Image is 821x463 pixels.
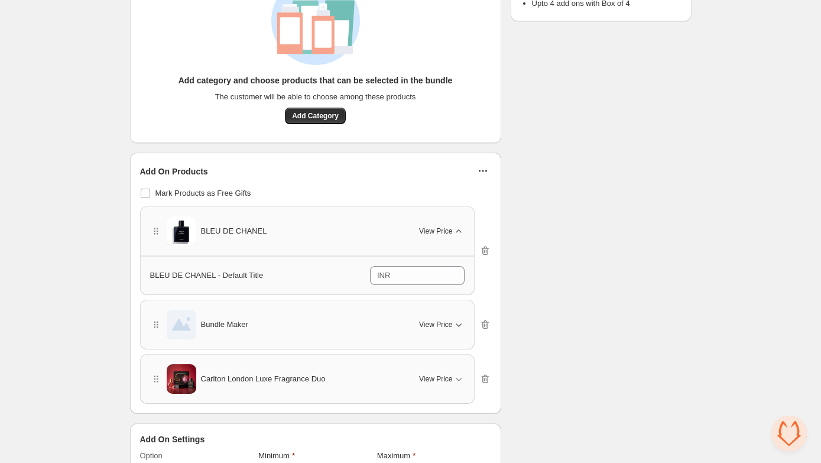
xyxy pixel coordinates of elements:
[285,108,346,124] button: Add Category
[419,320,452,329] span: View Price
[377,450,416,462] label: Maximum
[412,222,471,241] button: View Price
[140,450,163,462] label: Option
[412,315,471,334] button: View Price
[201,225,267,237] span: BLEU DE CHANEL
[167,310,196,339] img: Bundle Maker
[292,111,339,121] span: Add Category
[155,189,251,197] span: Mark Products as Free Gifts
[258,450,295,462] label: Minimum
[201,319,248,331] span: Bundle Maker
[419,226,452,236] span: View Price
[201,373,326,385] span: Carlton London Luxe Fragrance Duo
[167,216,196,246] img: BLEU DE CHANEL
[140,433,205,445] span: Add On Settings
[377,270,390,281] div: INR
[771,416,807,451] div: Open chat
[150,271,264,280] span: BLEU DE CHANEL - Default Title
[140,166,208,177] span: Add On Products
[167,364,196,394] img: Carlton London Luxe Fragrance Duo
[412,370,471,388] button: View Price
[179,75,453,86] h3: Add category and choose products that can be selected in the bundle
[215,91,416,103] span: The customer will be able to choose among these products
[419,374,452,384] span: View Price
